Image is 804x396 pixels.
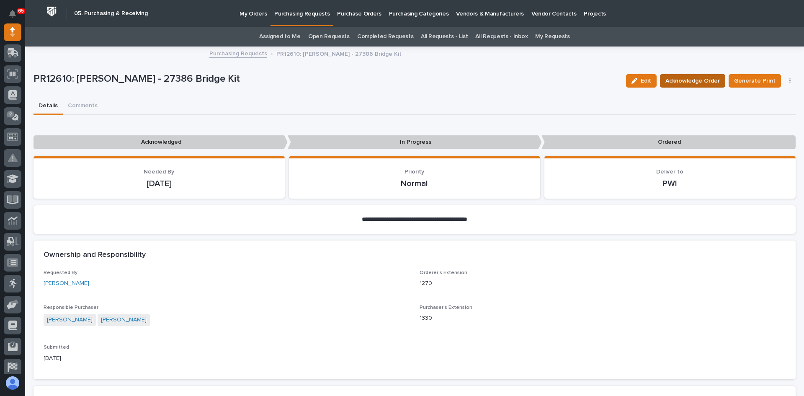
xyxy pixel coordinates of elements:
span: Submitted [44,345,69,350]
a: My Requests [535,27,570,47]
span: Generate Print [734,76,776,86]
a: All Requests - List [421,27,468,47]
p: Acknowledged [33,135,288,149]
button: users-avatar [4,374,21,392]
p: 1270 [420,279,786,288]
p: [DATE] [44,179,275,189]
span: Orderer's Extension [420,270,467,275]
button: Acknowledge Order [660,74,725,88]
a: Open Requests [308,27,350,47]
p: 1330 [420,314,786,323]
a: [PERSON_NAME] [44,279,89,288]
p: Ordered [541,135,796,149]
span: Priority [405,169,424,175]
button: Details [33,98,63,115]
h2: Ownership and Responsibility [44,251,146,260]
span: Needed By [144,169,174,175]
p: In Progress [288,135,542,149]
a: Purchasing Requests [209,48,267,58]
a: [PERSON_NAME] [101,316,147,324]
span: Responsible Purchaser [44,305,98,310]
a: All Requests - Inbox [475,27,528,47]
p: PR12610: [PERSON_NAME] - 27386 Bridge Kit [276,49,402,58]
p: [DATE] [44,354,410,363]
span: Purchaser's Extension [420,305,472,310]
a: Completed Requests [357,27,413,47]
span: Edit [641,77,651,85]
p: PR12610: [PERSON_NAME] - 27386 Bridge Kit [33,73,619,85]
span: Acknowledge Order [665,76,720,86]
div: Notifications65 [10,10,21,23]
span: Deliver to [656,169,683,175]
a: Assigned to Me [259,27,301,47]
h2: 05. Purchasing & Receiving [74,10,148,17]
p: 65 [18,8,24,14]
button: Notifications [4,5,21,23]
a: [PERSON_NAME] [47,316,93,324]
button: Edit [626,74,657,88]
p: PWI [554,179,786,189]
p: Normal [299,179,530,189]
button: Comments [63,98,103,115]
img: Workspace Logo [44,4,59,19]
span: Requested By [44,270,77,275]
button: Generate Print [729,74,781,88]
